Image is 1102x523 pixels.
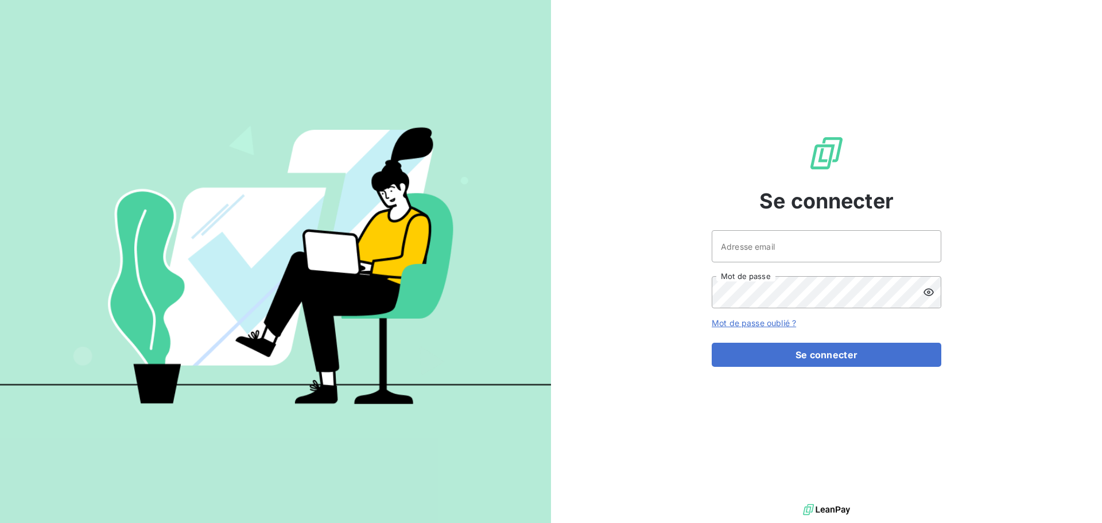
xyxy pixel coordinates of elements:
img: logo [803,501,850,518]
img: Logo LeanPay [808,135,845,172]
input: placeholder [712,230,941,262]
button: Se connecter [712,343,941,367]
a: Mot de passe oublié ? [712,318,796,328]
span: Se connecter [759,185,894,216]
